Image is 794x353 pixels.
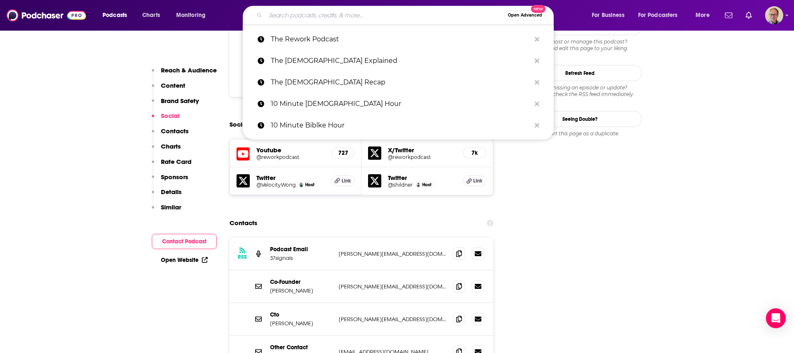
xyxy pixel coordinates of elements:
span: Host [422,182,431,187]
p: [PERSON_NAME] [270,287,332,294]
button: Similar [152,203,181,219]
button: Rate Card [152,158,191,173]
span: Do you host or manage this podcast? [518,38,642,45]
h5: 7k [470,149,479,156]
img: Wailin Wong [299,183,304,187]
p: The Bible Recap [271,72,531,93]
h2: Contacts [230,215,257,231]
a: Link [463,175,486,186]
p: Rate Card [161,158,191,166]
button: Charts [152,142,181,158]
p: 37signals [270,255,332,262]
button: Contacts [152,127,189,142]
p: Charts [161,142,181,150]
a: The [DEMOGRAPHIC_DATA] Recap [243,72,554,93]
p: Content [161,82,185,89]
p: Contacts [161,127,189,135]
span: For Business [592,10,624,21]
span: New [531,5,546,13]
p: Podcast Email [270,246,332,253]
button: Brand Safety [152,97,199,112]
p: [PERSON_NAME] [270,320,332,327]
p: Similar [161,203,181,211]
a: Open Website [161,257,208,264]
button: Show profile menu [765,6,783,24]
div: Search podcasts, credits, & more... [251,6,562,25]
p: 10 Minute Biblke Hour [271,115,531,136]
a: @reworkpodcast [388,154,457,160]
a: 10 Minute [DEMOGRAPHIC_DATA] Hour [243,93,554,115]
p: Reach & Audience [161,66,217,74]
button: Refresh Feed [518,65,642,81]
div: Report this page as a duplicate. [518,130,642,137]
a: @VelocityWong [256,182,296,188]
h5: X/Twitter [388,146,457,154]
span: Charts [142,10,160,21]
span: Open Advanced [508,13,542,17]
button: open menu [690,9,720,22]
a: Charts [137,9,165,22]
a: 10 Minute Biblke Hour [243,115,554,136]
a: The [DEMOGRAPHIC_DATA] Explained [243,50,554,72]
div: Open Intercom Messenger [766,308,786,328]
button: Open AdvancedNew [504,10,546,20]
button: Contact Podcast [152,234,217,249]
p: [PERSON_NAME][EMAIL_ADDRESS][DOMAIN_NAME] [339,316,446,323]
button: Sponsors [152,173,188,188]
button: Content [152,82,185,97]
p: Co-Founder [270,279,332,286]
input: Search podcasts, credits, & more... [265,9,504,22]
span: Podcasts [103,10,127,21]
p: [PERSON_NAME][EMAIL_ADDRESS][DOMAIN_NAME] [339,283,446,290]
button: open menu [633,9,690,22]
p: 10 Minute Bible Hour [271,93,531,115]
button: Social [152,112,179,127]
span: Link [342,178,351,184]
button: Reach & Audience [152,66,217,82]
img: Podchaser - Follow, Share and Rate Podcasts [7,7,86,23]
button: open menu [170,9,216,22]
span: Host [305,182,314,187]
button: Details [152,188,182,203]
span: Logged in as tommy.lynch [765,6,783,24]
div: Claim and edit this page to your liking. [518,38,642,52]
span: Monitoring [176,10,206,21]
h5: Youtube [256,146,325,154]
span: Link [473,178,483,184]
a: Seeing Double? [518,111,642,127]
h2: Socials [230,117,251,132]
h5: Twitter [256,174,325,182]
p: Other Contact [270,344,332,351]
p: The Bible Explained [271,50,531,72]
a: @reworkpodcast [256,154,325,160]
p: Social [161,112,179,120]
span: For Podcasters [638,10,678,21]
span: More [696,10,710,21]
p: Cto [270,311,332,318]
p: Sponsors [161,173,188,181]
img: Shaun Hildner [416,183,421,187]
p: The Rework Podcast [271,29,531,50]
div: Are we missing an episode or update? Use this to check the RSS feed immediately. [518,84,642,98]
h5: 727 [338,149,347,156]
p: Details [161,188,182,196]
button: open menu [97,9,138,22]
a: The Rework Podcast [243,29,554,50]
a: Show notifications dropdown [722,8,736,22]
a: Link [331,175,354,186]
p: [PERSON_NAME][EMAIL_ADDRESS][DOMAIN_NAME] [339,250,446,257]
a: Show notifications dropdown [742,8,755,22]
a: @shildner [388,182,413,188]
button: open menu [586,9,635,22]
h3: RSS [238,254,247,260]
img: User Profile [765,6,783,24]
p: Brand Safety [161,97,199,105]
h5: Twitter [388,174,457,182]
